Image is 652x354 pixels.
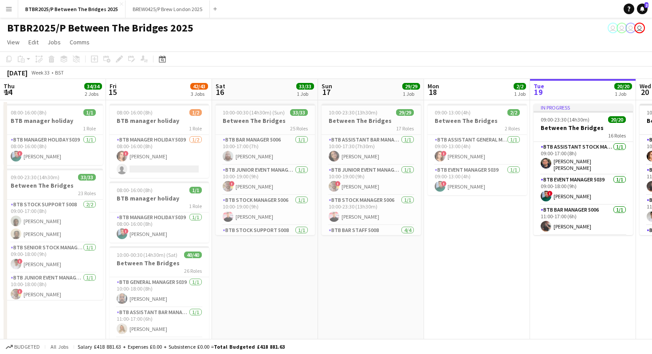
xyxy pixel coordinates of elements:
div: In progress09:00-23:30 (14h30m)20/20Between The Bridges16 RolesBTB Assistant Stock Manager 50061/... [534,104,633,235]
app-card-role: BTB Assistant General Manager 50061/109:00-13:00 (4h)![PERSON_NAME] [428,135,527,165]
span: Mon [428,82,439,90]
span: ! [441,151,447,156]
a: View [4,36,23,48]
span: 1/1 [83,109,96,116]
span: 19 [532,87,544,97]
span: Fri [110,82,117,90]
span: Thu [4,82,15,90]
div: BST [55,69,64,76]
a: Comms [66,36,93,48]
span: 08:00-16:00 (8h) [117,109,153,116]
span: 16 [214,87,225,97]
app-job-card: 09:00-23:30 (14h30m)33/33Between The Bridges23 RolesBTB Stock support 50082/209:00-17:00 (8h)[PER... [4,169,103,300]
span: ! [547,191,553,196]
app-card-role: BTB Stock Manager 50061/110:00-23:30 (13h30m)[PERSON_NAME] [322,195,421,225]
div: 1 Job [403,90,420,97]
span: 40/40 [184,252,202,258]
div: 10:00-00:30 (14h30m) (Sun)33/33Between The Bridges25 RolesBTB Bar Manager 50061/110:00-17:00 (7h)... [216,104,315,235]
a: Jobs [44,36,64,48]
span: 10:00-00:30 (14h30m) (Sun) [223,109,285,116]
h3: BTB manager holiday [110,117,209,125]
div: 1 Job [514,90,526,97]
h3: BTB manager holiday [4,117,103,125]
div: [DATE] [7,68,27,77]
span: 42/43 [190,83,208,90]
span: 09:00-23:30 (14h30m) [11,174,59,181]
app-card-role: BTB General Manager 50391/110:00-18:00 (8h)[PERSON_NAME] [110,277,209,307]
a: Edit [25,36,42,48]
span: 1/2 [189,109,202,116]
app-card-role: BTB Manager Holiday 50391/208:00-16:00 (8h)![PERSON_NAME] [110,135,209,178]
span: Sun [322,82,332,90]
app-card-role: BTB Junior Event Manager 50391/110:00-19:00 (9h)![PERSON_NAME] [216,165,315,195]
span: 18 [426,87,439,97]
span: 29/29 [396,109,414,116]
span: 1 Role [189,125,202,132]
app-job-card: 08:00-16:00 (8h)1/1BTB manager holiday1 RoleBTB Manager Holiday 50391/108:00-16:00 (8h)![PERSON_N... [4,104,103,165]
app-user-avatar: Amy Cane [617,23,627,33]
span: 20 [638,87,651,97]
span: Edit [28,38,39,46]
div: 08:00-16:00 (8h)1/2BTB manager holiday1 RoleBTB Manager Holiday 50391/208:00-16:00 (8h)![PERSON_N... [110,104,209,178]
app-card-role: BTB Assistant Stock Manager 50061/109:00-17:00 (8h)[PERSON_NAME] [PERSON_NAME] [534,142,633,175]
h1: BTBR2025/P Between The Bridges 2025 [7,21,193,35]
a: 2 [637,4,648,14]
span: 33/33 [290,109,308,116]
h3: Between The Bridges [534,124,633,132]
app-card-role: BTB Bar Staff 50084/410:30-17:30 (7h) [322,225,421,294]
span: Sat [216,82,225,90]
span: Comms [70,38,90,46]
app-card-role: BTB Event Manager 50391/109:00-18:00 (9h)![PERSON_NAME] [534,175,633,205]
div: 1 Job [615,90,632,97]
span: 34/34 [84,83,102,90]
span: 2/2 [514,83,526,90]
app-card-role: BTB Junior Event Manager 50391/110:00-19:00 (9h)![PERSON_NAME] [322,165,421,195]
span: Jobs [47,38,61,46]
app-job-card: 09:00-13:00 (4h)2/2Between The Bridges2 RolesBTB Assistant General Manager 50061/109:00-13:00 (4h... [428,104,527,195]
span: Wed [640,82,651,90]
app-card-role: BTB Assistant Bar Manager 50061/110:00-17:30 (7h30m)[PERSON_NAME] [322,135,421,165]
span: 17 Roles [396,125,414,132]
span: 33/33 [296,83,314,90]
button: BTBR2025/P Between The Bridges 2025 [18,0,126,18]
app-card-role: BTB Assistant Bar Manager 50061/111:00-17:00 (6h)[PERSON_NAME] [110,307,209,338]
app-card-role: BTB Bar Manager 50061/111:00-17:00 (6h)[PERSON_NAME] [534,205,633,235]
h3: Between The Bridges [4,181,103,189]
span: ! [17,289,23,294]
app-card-role: BTB Manager Holiday 50391/108:00-16:00 (8h)![PERSON_NAME] [4,135,103,165]
div: In progress [534,104,633,111]
span: 2 [644,2,648,8]
button: Budgeted [4,342,41,352]
app-user-avatar: Amy Cane [634,23,645,33]
span: 17 [320,87,332,97]
div: 1 Job [297,90,314,97]
app-user-avatar: Amy Cane [608,23,618,33]
span: 2 Roles [505,125,520,132]
div: 2 Jobs [85,90,102,97]
app-job-card: 10:00-23:30 (13h30m)29/29Between The Bridges17 RolesBTB Assistant Bar Manager 50061/110:00-17:30 ... [322,104,421,235]
div: Salary £418 881.63 + Expenses £0.00 + Subsistence £0.00 = [78,343,285,350]
span: 23 Roles [78,190,96,197]
span: 20/20 [614,83,632,90]
span: ! [123,228,129,234]
span: ! [335,181,341,186]
app-card-role: BTB Event Manager 50391/109:00-13:00 (4h)![PERSON_NAME] [428,165,527,195]
h3: BTB manager holiday [110,194,209,202]
span: ! [17,151,23,156]
span: 25 Roles [290,125,308,132]
span: 1 Role [189,203,202,209]
span: All jobs [49,343,70,350]
span: 29/29 [402,83,420,90]
app-user-avatar: Elizabeth Ramirez Baca [625,23,636,33]
span: ! [229,181,235,186]
span: 09:00-23:30 (14h30m) [541,116,589,123]
app-card-role: BTB Stock support 50082/209:00-17:00 (8h)[PERSON_NAME][PERSON_NAME] [4,200,103,243]
h3: Between The Bridges [110,259,209,267]
span: ! [17,259,23,264]
span: 2/2 [507,109,520,116]
span: Budgeted [14,344,40,350]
